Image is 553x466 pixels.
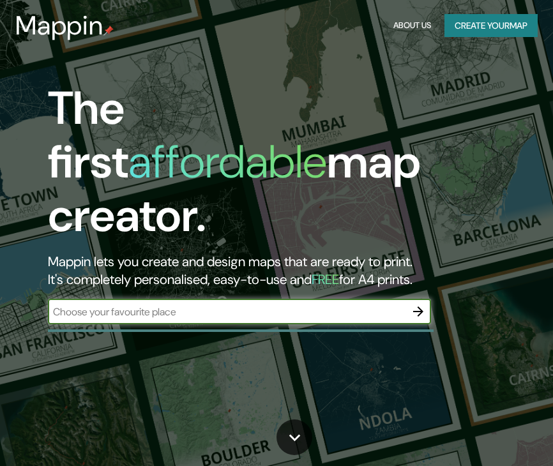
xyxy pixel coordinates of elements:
iframe: Help widget launcher [439,416,539,452]
h5: FREE [312,271,339,289]
input: Choose your favourite place [48,304,405,319]
h2: Mappin lets you create and design maps that are ready to print. It's completely personalised, eas... [48,253,490,289]
h1: affordable [128,132,327,192]
button: Create yourmap [444,14,538,38]
h3: Mappin [15,10,103,41]
button: About Us [390,14,434,38]
h1: The first map creator. [48,82,490,253]
img: mappin-pin [103,26,114,36]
